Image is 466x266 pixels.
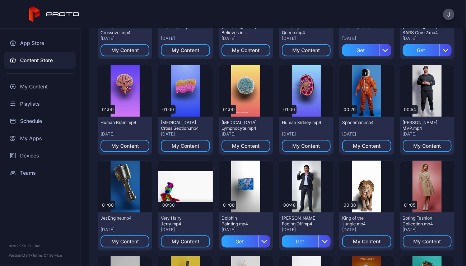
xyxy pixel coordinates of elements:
div: [DATE] [161,227,210,233]
div: My Content [111,143,139,149]
span: Version 1.13.1 • [9,253,32,257]
div: [DATE] [342,131,391,137]
div: Spaceman.mp4 [342,120,382,125]
div: My Content [111,239,139,244]
div: [DATE] [222,131,270,137]
button: My Content [101,235,149,248]
button: My Content [101,140,149,152]
a: Content Store [4,52,76,69]
div: [DATE] [222,227,270,233]
button: My Content [101,44,149,56]
button: Get [342,44,391,56]
div: [DATE] [282,36,331,41]
div: [DATE] [282,227,331,233]
a: Playlists [4,95,76,113]
div: Dancing Queen.mp4 [282,24,321,36]
div: My Content [353,143,381,149]
div: Covid-19 SARS Cov-2.mp4 [403,24,442,36]
div: [DATE] [222,36,270,41]
button: My Content [403,235,452,248]
div: Human Brain.mp4 [101,120,140,125]
button: My Content [342,235,391,248]
div: My Content [111,47,139,53]
div: Howie Mandel Believes in Proto.mp4 [222,24,261,36]
button: My Content [222,140,270,152]
div: My Content [232,47,260,53]
button: J [443,9,455,20]
a: Devices [4,147,76,164]
button: Get [403,44,452,56]
div: Human Kidney.mp4 [282,120,321,125]
a: Teams [4,164,76,182]
div: [DATE] [101,36,149,41]
button: Get [282,235,331,248]
div: [DATE] [161,131,210,137]
div: Epidermis Cross Section.mp4 [161,120,200,131]
div: Dolphin Painting.mp4 [222,215,261,227]
div: T-Cell Lymphocyte.mp4 [222,120,261,131]
div: My Content [413,143,441,149]
div: Manny Pacquiao Facing Off.mp4 [282,215,321,227]
button: My Content [342,140,391,152]
a: My Content [4,78,76,95]
div: 4-Door Crossover.mp4 [101,24,140,36]
div: Jet Engine.mp4 [101,215,140,221]
div: [DATE] [403,131,452,137]
div: Spring Fashion Collection.mp4 [403,215,442,227]
div: Albert Pujols MVP.mp4 [403,120,442,131]
div: My Content [413,239,441,244]
div: My Content [232,143,260,149]
a: Schedule [4,113,76,130]
div: © 2025 PROTO, Inc. [9,243,71,249]
div: King of the Jungle.mp4 [342,215,382,227]
button: My Content [222,44,270,56]
a: Terms Of Service [32,253,62,257]
div: [DATE] [282,131,331,137]
div: [DATE] [101,227,149,233]
div: [DATE] [161,36,210,41]
div: [DATE] [101,131,149,137]
div: Get [222,235,258,248]
div: [DATE] [403,227,452,233]
div: My Content [172,143,199,149]
a: App Store [4,35,76,52]
div: Get [342,44,379,56]
button: My Content [161,140,210,152]
div: [DATE] [342,227,391,233]
div: [DATE] [342,36,391,41]
div: Get [282,235,318,248]
a: My Apps [4,130,76,147]
button: Get [222,235,270,248]
button: My Content [282,44,331,56]
button: My Content [403,140,452,152]
div: [DATE] [403,36,452,41]
div: My Content [172,239,199,244]
div: My Content [172,47,199,53]
div: My Content [293,47,320,53]
div: My Content [293,143,320,149]
div: Very Hairy Jerry.mp4 [161,215,200,227]
button: My Content [161,44,210,56]
button: My Content [161,235,210,248]
div: My Content [353,239,381,244]
div: Get [403,44,439,56]
button: My Content [282,140,331,152]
